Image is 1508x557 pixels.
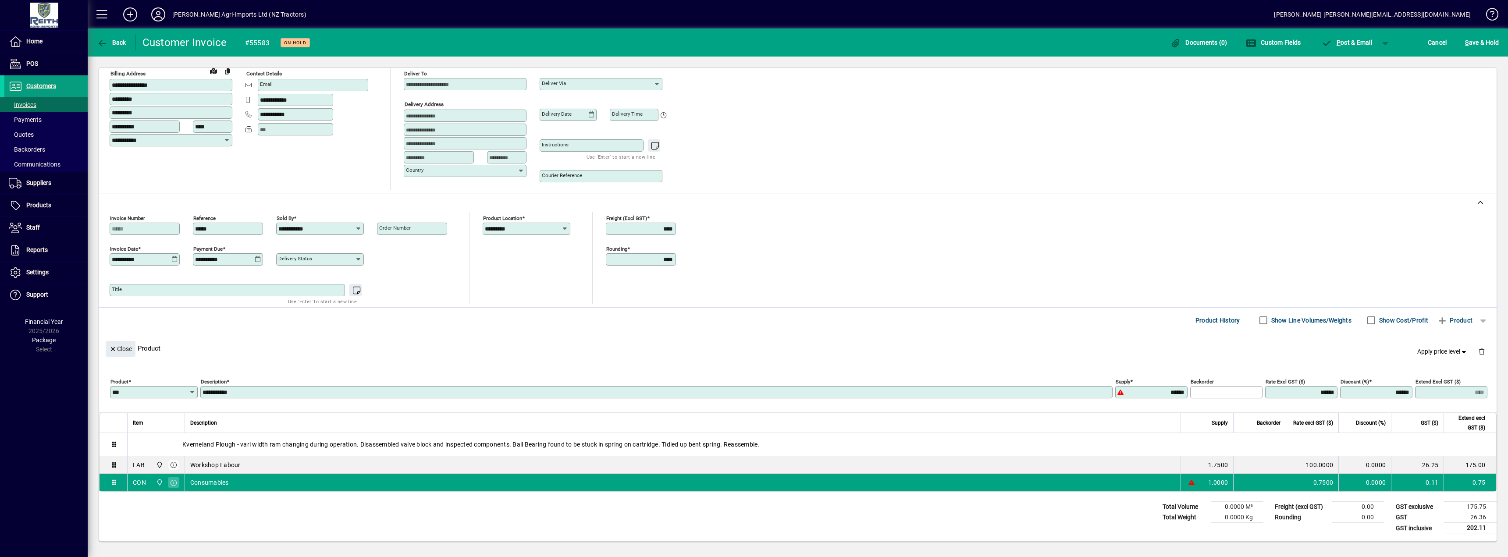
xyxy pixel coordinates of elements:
button: Product History [1192,312,1244,328]
a: Payments [4,112,88,127]
span: Staff [26,224,40,231]
td: Total Weight [1158,512,1211,523]
td: GST exclusive [1391,502,1444,512]
span: Package [32,337,56,344]
span: Backorders [9,146,45,153]
td: 175.00 [1444,456,1496,474]
td: 175.75 [1444,502,1497,512]
td: 0.75 [1444,474,1496,491]
span: Close [109,342,132,356]
span: Reports [26,246,48,253]
mat-label: Supply [1116,379,1130,385]
button: Copy to Delivery address [221,64,235,78]
td: Total Volume [1158,502,1211,512]
mat-hint: Use 'Enter' to start a new line [288,296,357,306]
td: Freight (excl GST) [1270,502,1332,512]
span: Workshop Labour [190,461,241,469]
span: Products [26,202,51,209]
span: P [1337,39,1341,46]
div: 0.7500 [1291,478,1333,487]
a: Reports [4,239,88,261]
button: Close [106,341,135,357]
mat-label: Discount (%) [1341,379,1369,385]
span: Communications [9,161,60,168]
button: Apply price level [1414,344,1472,360]
span: Backorder [1257,418,1280,428]
span: Back [97,39,126,46]
button: Product [1433,312,1477,328]
td: 0.11 [1391,474,1444,491]
span: POS [26,60,38,67]
div: [PERSON_NAME] [PERSON_NAME][EMAIL_ADDRESS][DOMAIN_NAME] [1274,7,1471,21]
td: Rounding [1270,512,1332,523]
mat-label: Backorder [1191,379,1214,385]
mat-label: Product [110,379,128,385]
label: Show Cost/Profit [1377,316,1428,325]
mat-label: Instructions [542,142,569,148]
mat-label: Deliver To [404,71,427,77]
span: Home [26,38,43,45]
span: GST ($) [1421,418,1438,428]
span: Customers [26,82,56,89]
app-page-header-button: Back [88,35,136,50]
span: Rate excl GST ($) [1293,418,1333,428]
div: Kverneland Plough - vari width ram changing during operation. Disassembled valve block and inspec... [128,433,1496,456]
span: Custom Fields [1246,39,1301,46]
a: Products [4,195,88,216]
button: Delete [1471,341,1492,362]
mat-label: Delivery status [278,255,312,262]
a: Knowledge Base [1480,2,1497,30]
span: ost & Email [1321,39,1372,46]
mat-label: Invoice number [110,215,145,221]
td: 0.0000 [1338,474,1391,491]
button: Cancel [1426,35,1449,50]
mat-label: Extend excl GST ($) [1416,379,1461,385]
mat-label: Rounding [606,246,627,252]
mat-label: Country [406,167,423,173]
a: Invoices [4,97,88,112]
mat-label: Order number [379,225,411,231]
mat-hint: Use 'Enter' to start a new line [587,152,655,162]
td: GST [1391,512,1444,523]
mat-label: Deliver via [542,80,566,86]
a: Staff [4,217,88,239]
span: Support [26,291,48,298]
span: Extend excl GST ($) [1449,413,1485,433]
span: Apply price level [1417,347,1468,356]
mat-label: Title [112,286,122,292]
mat-label: Rate excl GST ($) [1266,379,1305,385]
td: 0.0000 Kg [1211,512,1263,523]
mat-label: Delivery date [542,111,572,117]
span: Discount (%) [1356,418,1386,428]
a: POS [4,53,88,75]
div: Product [99,332,1497,364]
td: 0.0000 M³ [1211,502,1263,512]
td: GST inclusive [1391,523,1444,534]
div: [PERSON_NAME] Agri-Imports Ltd (NZ Tractors) [172,7,306,21]
div: LAB [133,461,145,469]
a: Home [4,31,88,53]
span: Item [133,418,143,428]
div: 100.0000 [1291,461,1333,469]
a: Settings [4,262,88,284]
button: Profile [144,7,172,22]
mat-label: Delivery time [612,111,643,117]
span: Invoices [9,101,36,108]
mat-label: Courier Reference [542,172,582,178]
span: Quotes [9,131,34,138]
span: Supply [1212,418,1228,428]
td: 0.00 [1332,512,1384,523]
span: Ashburton [154,478,164,487]
span: Product History [1195,313,1240,327]
a: Support [4,284,88,306]
button: Save & Hold [1463,35,1501,50]
app-page-header-button: Close [103,344,138,352]
mat-label: Description [201,379,227,385]
td: 202.11 [1444,523,1497,534]
td: 26.36 [1444,512,1497,523]
span: Financial Year [25,318,63,325]
span: ave & Hold [1465,35,1499,50]
a: View on map [206,64,221,78]
button: Add [116,7,144,22]
mat-label: Reference [193,215,216,221]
